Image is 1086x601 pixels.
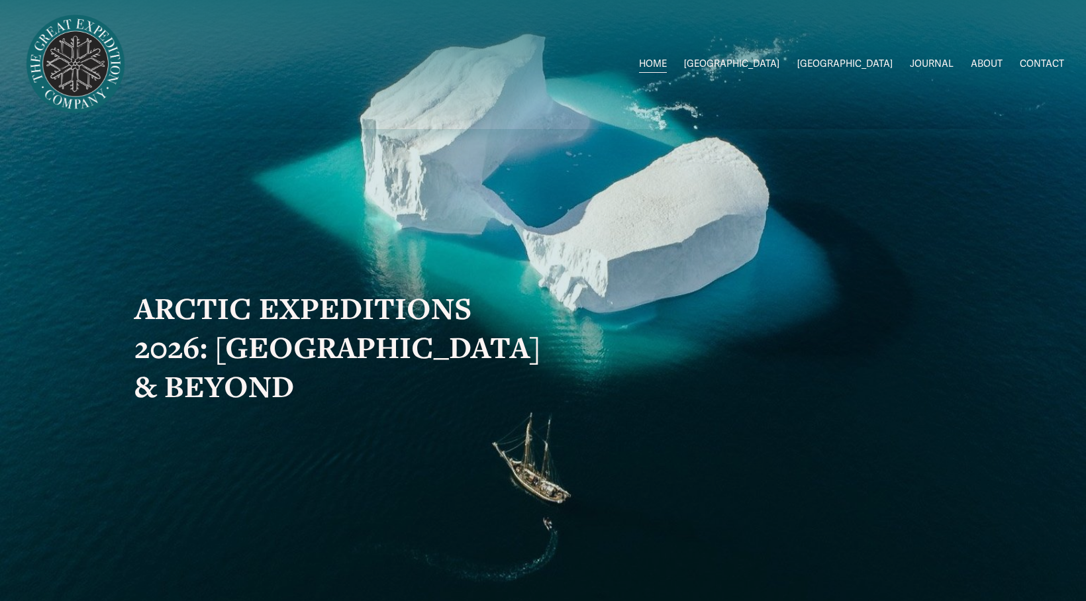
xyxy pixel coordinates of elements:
a: HOME [639,55,667,74]
a: folder dropdown [797,55,893,74]
span: [GEOGRAPHIC_DATA] [684,56,779,73]
strong: ARCTIC EXPEDITIONS 2026: [GEOGRAPHIC_DATA] & BEYOND [134,288,548,406]
span: [GEOGRAPHIC_DATA] [797,56,893,73]
img: Arctic Expeditions [22,11,129,118]
a: folder dropdown [684,55,779,74]
a: JOURNAL [910,55,954,74]
a: CONTACT [1020,55,1064,74]
a: ABOUT [971,55,1003,74]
